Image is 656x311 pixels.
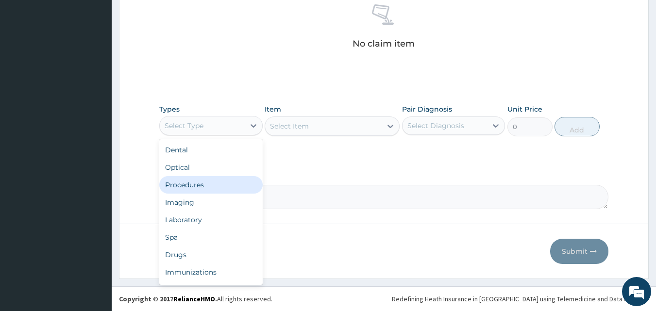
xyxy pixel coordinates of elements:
div: Select Diagnosis [407,121,464,131]
label: Comment [159,171,609,180]
a: RelianceHMO [173,295,215,303]
img: d_794563401_company_1708531726252_794563401 [18,49,39,73]
div: Immunizations [159,263,263,281]
div: Imaging [159,194,263,211]
label: Pair Diagnosis [402,104,452,114]
div: Select Type [165,121,203,131]
label: Types [159,105,180,114]
div: Drugs [159,246,263,263]
button: Submit [550,239,608,264]
div: Procedures [159,176,263,194]
div: Chat with us now [50,54,163,67]
label: Unit Price [507,104,542,114]
div: Spa [159,229,263,246]
strong: Copyright © 2017 . [119,295,217,303]
footer: All rights reserved. [112,286,656,311]
div: Optical [159,159,263,176]
div: Minimize live chat window [159,5,183,28]
div: Laboratory [159,211,263,229]
textarea: Type your message and hit 'Enter' [5,208,185,242]
p: No claim item [353,39,415,49]
div: Others [159,281,263,298]
button: Add [555,117,600,136]
div: Redefining Heath Insurance in [GEOGRAPHIC_DATA] using Telemedicine and Data Science! [392,294,649,304]
div: Dental [159,141,263,159]
span: We're online! [56,94,134,192]
label: Item [265,104,281,114]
